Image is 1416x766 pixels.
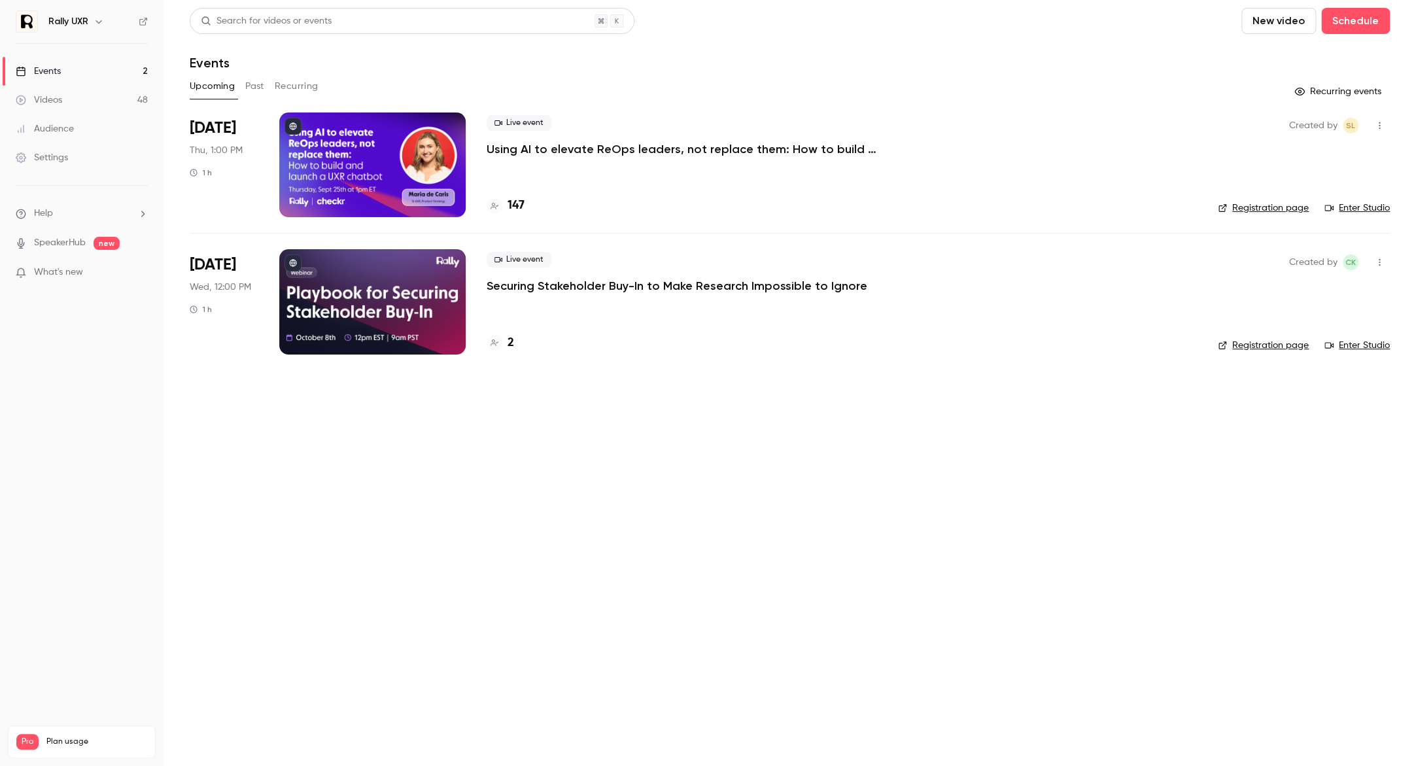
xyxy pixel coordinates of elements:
a: Registration page [1218,339,1309,352]
a: Enter Studio [1324,201,1390,215]
span: Thu, 1:00 PM [190,144,243,157]
div: 1 h [190,304,212,315]
a: Using AI to elevate ReOps leaders, not replace them: How to build and launch a UXR chatbot [487,141,879,157]
div: Search for videos or events [201,14,332,28]
span: [DATE] [190,254,236,275]
button: Recurring [275,76,319,97]
h6: Rally UXR [48,15,88,28]
div: Events [16,65,61,78]
h4: 147 [508,197,525,215]
span: Live event [487,252,551,268]
span: CK [1345,254,1356,270]
div: Sep 25 Thu, 1:00 PM (America/Toronto) [190,113,258,217]
div: Oct 8 Wed, 12:00 PM (America/New York) [190,249,258,354]
h1: Events [190,55,230,71]
a: 147 [487,197,525,215]
span: Sydney Lawson [1343,118,1358,133]
img: Rally UXR [16,11,37,32]
span: Created by [1289,118,1338,133]
li: help-dropdown-opener [16,207,148,220]
span: Caroline Kearney [1343,254,1358,270]
span: Plan usage [46,737,147,747]
a: Securing Stakeholder Buy-In to Make Research Impossible to Ignore [487,278,867,294]
button: New video [1241,8,1316,34]
button: Schedule [1321,8,1390,34]
span: Live event [487,115,551,131]
button: Past [245,76,264,97]
div: Audience [16,122,74,135]
span: new [94,237,120,250]
span: Created by [1289,254,1338,270]
a: 2 [487,334,514,352]
div: Videos [16,94,62,107]
button: Upcoming [190,76,235,97]
a: Registration page [1218,201,1309,215]
div: 1 h [190,167,212,178]
span: SL [1346,118,1355,133]
button: Recurring events [1288,81,1390,102]
h4: 2 [508,334,514,352]
span: [DATE] [190,118,236,139]
a: SpeakerHub [34,236,86,250]
span: Pro [16,734,39,750]
a: Enter Studio [1324,339,1390,352]
span: Wed, 12:00 PM [190,281,251,294]
span: Help [34,207,53,220]
div: Settings [16,151,68,164]
span: What's new [34,266,83,279]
